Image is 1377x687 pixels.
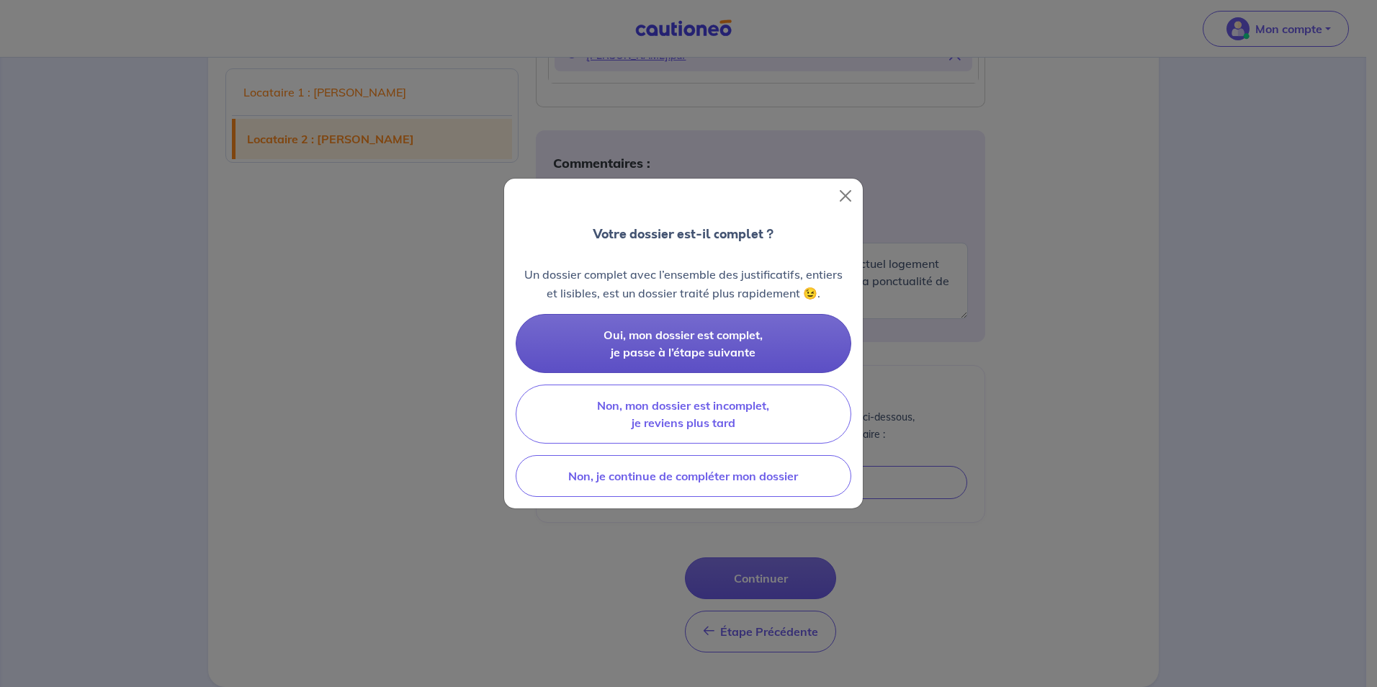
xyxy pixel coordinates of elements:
[604,328,763,359] span: Oui, mon dossier est complet, je passe à l’étape suivante
[516,385,851,444] button: Non, mon dossier est incomplet, je reviens plus tard
[516,314,851,373] button: Oui, mon dossier est complet, je passe à l’étape suivante
[568,469,798,483] span: Non, je continue de compléter mon dossier
[516,265,851,302] p: Un dossier complet avec l’ensemble des justificatifs, entiers et lisibles, est un dossier traité ...
[597,398,769,430] span: Non, mon dossier est incomplet, je reviens plus tard
[834,184,857,207] button: Close
[516,455,851,497] button: Non, je continue de compléter mon dossier
[593,225,773,243] p: Votre dossier est-il complet ?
